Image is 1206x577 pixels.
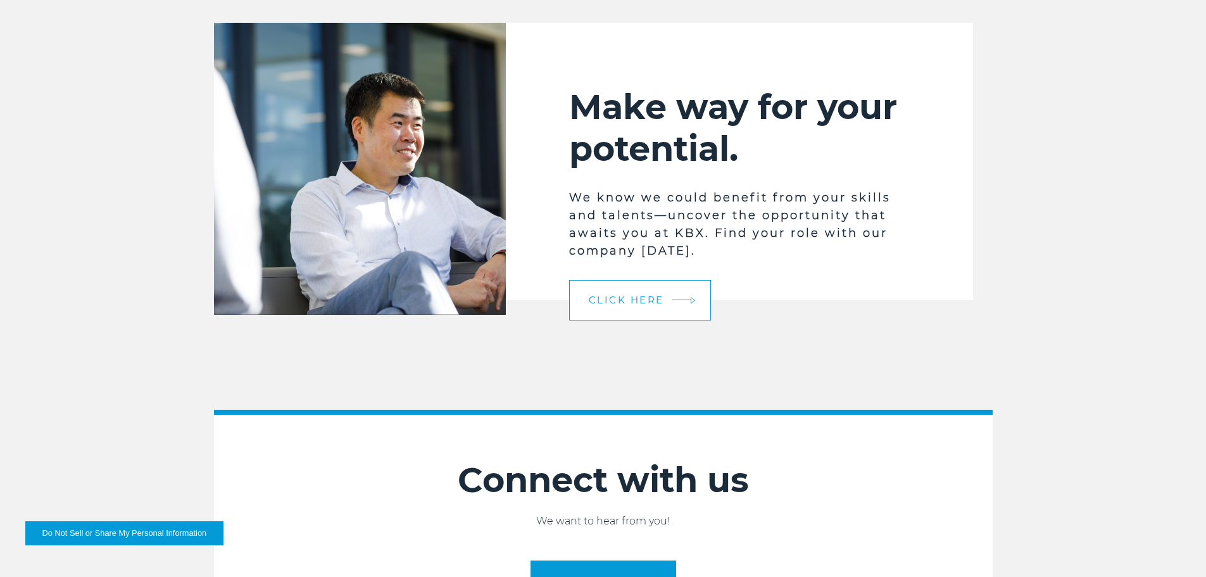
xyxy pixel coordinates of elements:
[569,189,910,260] h3: We know we could benefit from your skills and talents—uncover the opportunity that awaits you at ...
[589,295,664,305] span: Click here
[569,86,910,170] h2: Make way for your potential.
[214,514,993,529] p: We want to hear from you!
[690,297,695,304] img: arrow
[214,459,993,501] h2: Connect with us
[569,280,711,320] a: Click here arrow arrow
[25,521,223,545] button: Do Not Sell or Share My Personal Information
